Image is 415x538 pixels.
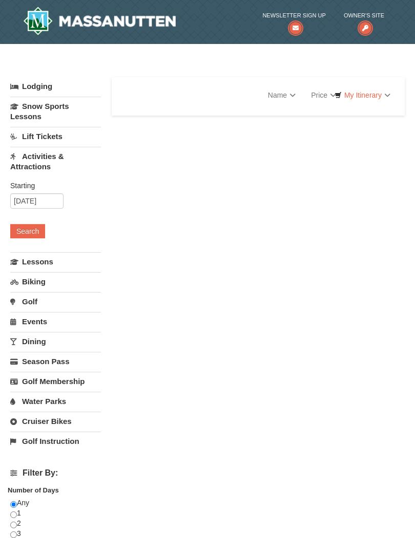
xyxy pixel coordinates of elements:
[10,372,101,391] a: Golf Membership
[10,468,101,478] h4: Filter By:
[10,224,45,238] button: Search
[260,85,303,105] a: Name
[328,87,397,103] a: My Itinerary
[23,7,176,35] a: Massanutten Resort
[10,181,93,191] label: Starting
[10,332,101,351] a: Dining
[262,10,325,20] span: Newsletter Sign Up
[8,486,59,494] strong: Number of Days
[344,10,384,31] a: Owner's Site
[10,272,101,291] a: Biking
[10,147,101,176] a: Activities & Attractions
[10,127,101,146] a: Lift Tickets
[344,10,384,20] span: Owner's Site
[10,292,101,311] a: Golf
[23,7,176,35] img: Massanutten Resort Logo
[262,10,325,31] a: Newsletter Sign Up
[10,252,101,271] a: Lessons
[10,352,101,371] a: Season Pass
[10,432,101,451] a: Golf Instruction
[10,392,101,411] a: Water Parks
[10,77,101,96] a: Lodging
[10,312,101,331] a: Events
[10,412,101,431] a: Cruiser Bikes
[303,85,344,105] a: Price
[10,97,101,126] a: Snow Sports Lessons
